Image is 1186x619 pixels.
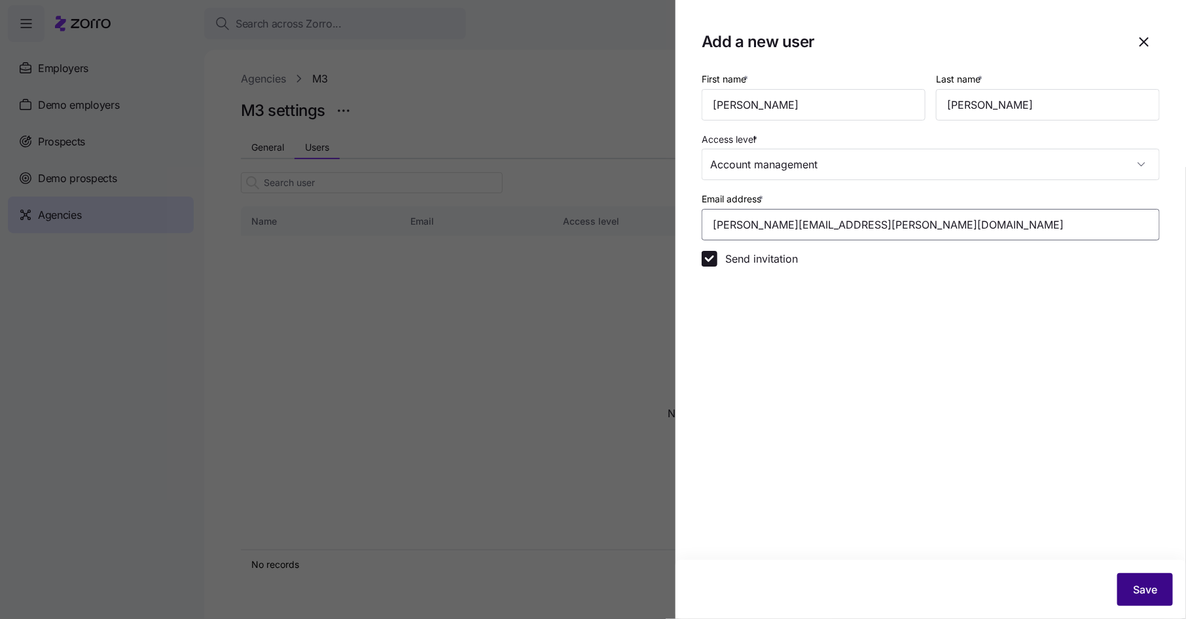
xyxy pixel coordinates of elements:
label: Last name [936,72,985,86]
button: Save [1117,573,1173,606]
label: First name [702,72,751,86]
label: Send invitation [717,251,798,267]
input: Type last name [936,89,1160,121]
label: Email address [702,192,766,206]
span: Save [1133,582,1157,597]
input: Type first name [702,89,925,121]
input: Select access level [702,149,1160,180]
label: Access level [702,132,760,147]
input: Type user email [702,209,1160,240]
h1: Add a new user [702,31,1118,52]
